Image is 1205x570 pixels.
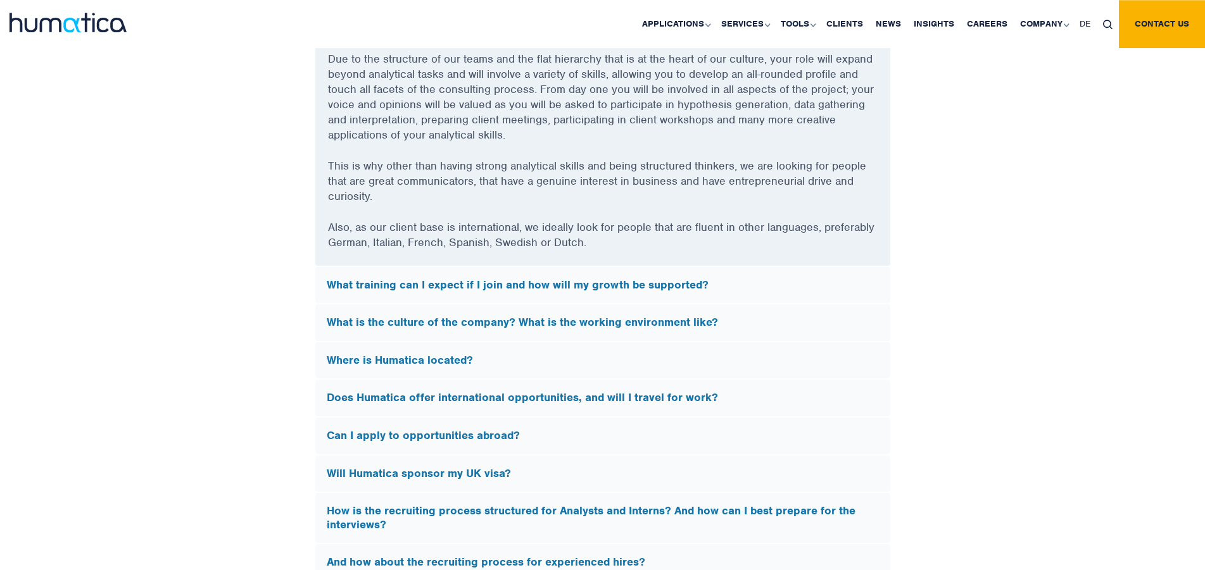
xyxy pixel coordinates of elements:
h5: And how about the recruiting process for experienced hires? [327,555,879,569]
span: DE [1080,18,1090,29]
img: logo [9,13,127,32]
h5: What is the culture of the company? What is the working environment like? [327,316,879,330]
h5: Can I apply to opportunities abroad? [327,429,879,443]
h5: How is the recruiting process structured for Analysts and Interns? And how can I best prepare for... [327,504,879,531]
h5: What training can I expect if I join and how will my growth be supported? [327,278,879,292]
h5: Does Humatica offer international opportunities, and will I travel for work? [327,391,879,405]
img: search_icon [1103,20,1113,29]
h5: Will Humatica sponsor my UK visa? [327,467,879,481]
p: Due to the structure of our teams and the flat hierarchy that is at the heart of our culture, you... [328,51,878,158]
p: Also, as our client base is international, we ideally look for people that are fluent in other la... [328,220,878,266]
h5: Where is Humatica located? [327,354,879,368]
p: This is why other than having strong analytical skills and being structured thinkers, we are look... [328,158,878,220]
